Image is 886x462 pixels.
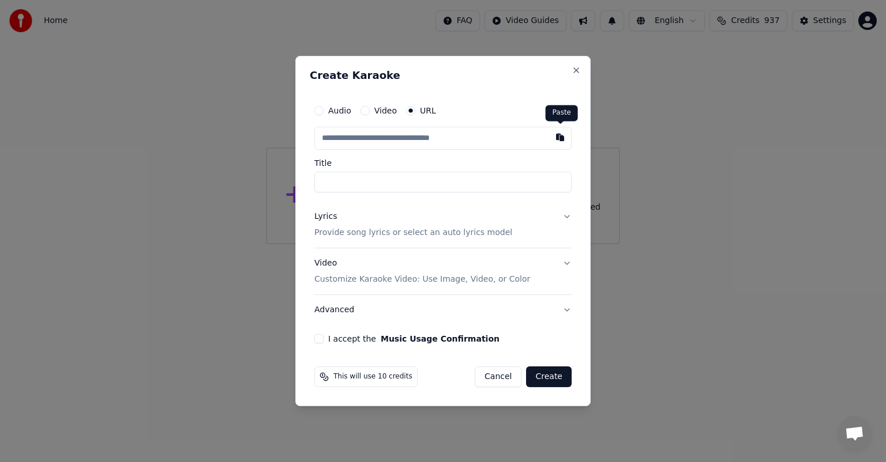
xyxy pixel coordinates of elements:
[328,335,500,343] label: I accept the
[314,295,572,325] button: Advanced
[314,274,530,285] p: Customize Karaoke Video: Use Image, Video, or Color
[314,202,572,248] button: LyricsProvide song lyrics or select an auto lyrics model
[381,335,500,343] button: I accept the
[314,248,572,294] button: VideoCustomize Karaoke Video: Use Image, Video, or Color
[546,105,578,121] div: Paste
[526,366,572,387] button: Create
[314,159,572,167] label: Title
[314,227,512,238] p: Provide song lyrics or select an auto lyrics model
[314,211,337,222] div: Lyrics
[374,107,397,115] label: Video
[420,107,436,115] label: URL
[328,107,351,115] label: Audio
[314,257,530,285] div: Video
[475,366,521,387] button: Cancel
[333,372,412,381] span: This will use 10 credits
[310,70,576,81] h2: Create Karaoke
